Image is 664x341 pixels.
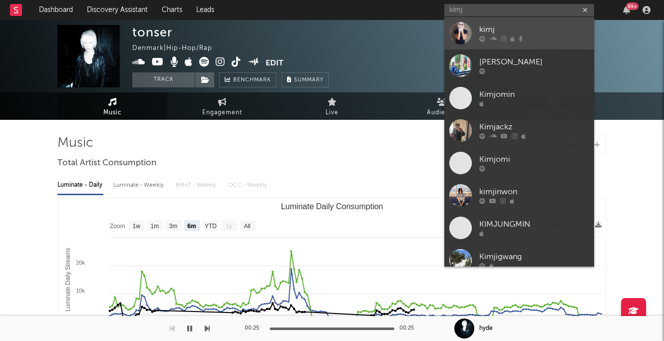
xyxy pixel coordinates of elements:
[294,77,324,83] span: Summary
[479,121,589,133] div: Kimjackz
[132,42,224,54] div: Denmark | Hip-Hop/Rap
[226,223,232,230] text: 1y
[479,56,589,68] div: [PERSON_NAME]
[110,223,125,230] text: Zoom
[82,316,85,322] text: 0
[479,186,589,198] div: kimjinwon
[113,177,166,194] div: Luminate - Weekly
[245,323,265,335] div: 00:25
[57,177,103,194] div: Luminate - Daily
[623,6,630,14] button: 99+
[479,324,493,333] div: hyde
[444,4,594,16] input: Search for artists
[132,25,172,39] div: tonser
[444,179,594,212] a: kimjinwon
[387,92,497,120] a: Audience
[626,2,639,10] div: 99 +
[444,147,594,179] a: Kimjomi
[57,157,156,169] span: Total Artist Consumption
[169,223,178,230] text: 3m
[479,154,589,166] div: Kimjomi
[57,92,167,120] a: Music
[187,223,196,230] text: 6m
[277,92,387,120] a: Live
[76,288,85,294] text: 10k
[479,219,589,231] div: KIMJUNGMIN
[399,323,419,335] div: 00:25
[427,107,457,119] span: Audience
[479,89,589,101] div: Kimjomin
[76,260,85,266] text: 20k
[444,49,594,82] a: [PERSON_NAME]
[282,72,329,87] button: Summary
[244,223,250,230] text: All
[444,114,594,147] a: Kimjackz
[219,72,277,87] a: Benchmark
[167,92,277,120] a: Engagement
[444,17,594,49] a: kimj
[103,107,122,119] span: Music
[233,74,271,86] span: Benchmark
[444,212,594,244] a: KIMJUNGMIN
[444,82,594,114] a: Kimjomin
[151,223,159,230] text: 1m
[132,72,195,87] button: Track
[326,107,338,119] span: Live
[133,223,141,230] text: 1w
[266,57,284,69] button: Edit
[281,202,383,211] text: Luminate Daily Consumption
[205,223,217,230] text: YTD
[202,107,242,119] span: Engagement
[479,24,589,36] div: kimj
[479,251,589,263] div: Kimjigwang
[64,248,71,311] text: Luminate Daily Streams
[444,244,594,277] a: Kimjigwang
